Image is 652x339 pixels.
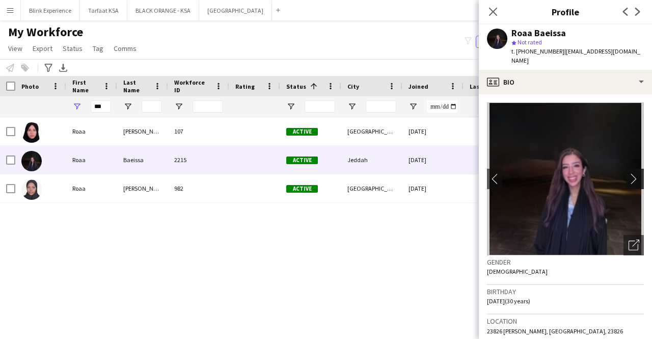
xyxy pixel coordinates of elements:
[487,297,530,305] span: [DATE] (30 years)
[63,44,83,53] span: Status
[21,151,42,171] img: Roaa Baeissa
[21,122,42,143] img: Roaa Abu Eida
[80,1,127,20] button: Tarfaat KSA
[402,146,464,174] div: [DATE]
[347,102,357,111] button: Open Filter Menu
[123,102,132,111] button: Open Filter Menu
[21,83,39,90] span: Photo
[487,317,644,326] h3: Location
[123,79,150,94] span: Last Name
[142,100,162,113] input: Last Name Filter Input
[193,100,223,113] input: Workforce ID Filter Input
[427,100,457,113] input: Joined Filter Input
[8,44,22,53] span: View
[347,83,359,90] span: City
[341,117,402,145] div: [GEOGRAPHIC_DATA]
[8,24,83,40] span: My Workforce
[511,47,640,64] span: | [EMAIL_ADDRESS][DOMAIN_NAME]
[110,42,141,55] a: Comms
[117,117,168,145] div: [PERSON_NAME]
[42,62,55,74] app-action-btn: Advanced filters
[366,100,396,113] input: City Filter Input
[59,42,87,55] a: Status
[33,44,52,53] span: Export
[117,146,168,174] div: Baeissa
[72,79,99,94] span: First Name
[127,1,199,20] button: BLACK ORANGE - KSA
[487,287,644,296] h3: Birthday
[168,146,229,174] div: 2215
[476,36,527,48] button: Everyone2,355
[72,102,81,111] button: Open Filter Menu
[91,100,111,113] input: First Name Filter Input
[286,157,318,164] span: Active
[117,174,168,202] div: [PERSON_NAME]
[518,38,542,46] span: Not rated
[402,174,464,202] div: [DATE]
[286,128,318,136] span: Active
[286,102,295,111] button: Open Filter Menu
[57,62,69,74] app-action-btn: Export XLSX
[341,174,402,202] div: [GEOGRAPHIC_DATA]
[66,117,117,145] div: Roaa
[479,5,652,18] h3: Profile
[168,174,229,202] div: 982
[66,174,117,202] div: Roaa
[487,268,548,275] span: [DEMOGRAPHIC_DATA]
[93,44,103,53] span: Tag
[114,44,137,53] span: Comms
[487,102,644,255] img: Crew avatar or photo
[168,117,229,145] div: 107
[623,235,644,255] div: Open photos pop-in
[66,146,117,174] div: Roaa
[409,83,428,90] span: Joined
[487,257,644,267] h3: Gender
[402,117,464,145] div: [DATE]
[21,1,80,20] button: Blink Experience
[511,47,564,55] span: t. [PHONE_NUMBER]
[305,100,335,113] input: Status Filter Input
[409,102,418,111] button: Open Filter Menu
[21,179,42,200] img: Roaa Elsayed
[29,42,57,55] a: Export
[199,1,272,20] button: [GEOGRAPHIC_DATA]
[235,83,255,90] span: Rating
[487,327,623,335] span: 23826 [PERSON_NAME], [GEOGRAPHIC_DATA], 23826
[341,146,402,174] div: Jeddah
[470,83,493,90] span: Last job
[286,185,318,193] span: Active
[89,42,107,55] a: Tag
[4,42,26,55] a: View
[174,79,211,94] span: Workforce ID
[174,102,183,111] button: Open Filter Menu
[511,29,566,38] div: Roaa Baeissa
[479,70,652,94] div: Bio
[286,83,306,90] span: Status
